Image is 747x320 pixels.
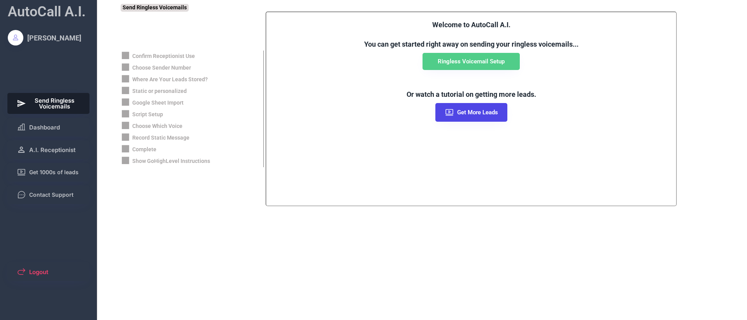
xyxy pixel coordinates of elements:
[132,76,208,84] div: Where Are Your Leads Stored?
[7,185,90,204] button: Contact Support
[132,64,191,72] div: Choose Sender Number
[132,87,187,95] div: Static or personalized
[7,140,90,159] button: A.I. Receptionist
[132,146,156,154] div: Complete
[132,111,163,119] div: Script Setup
[29,98,81,109] span: Send Ringless Voicemails
[423,53,520,70] button: Ringless Voicemail Setup
[29,170,79,175] span: Get 1000s of leads
[435,103,507,122] button: Get More Leads
[29,124,60,130] span: Dashboard
[29,269,48,275] span: Logout
[132,99,184,107] div: Google Sheet Import
[8,2,86,21] div: AutoCall A.I.
[7,262,90,281] button: Logout
[29,147,75,153] span: A.I. Receptionist
[132,122,182,130] div: Choose Which Voice
[407,90,536,98] font: Or watch a tutorial on getting more leads.
[132,134,189,142] div: Record Static Message
[132,52,195,60] div: Confirm Receptionist Use
[121,4,189,12] div: Send Ringless Voicemails
[364,21,579,48] font: Welcome to AutoCall A.I. You can get started right away on sending your ringless voicemails...
[457,110,498,115] span: Get More Leads
[7,118,90,136] button: Dashboard
[7,163,90,182] button: Get 1000s of leads
[7,93,90,114] button: Send Ringless Voicemails
[132,157,210,165] div: Show GoHighLevel Instructions
[27,33,81,43] div: [PERSON_NAME]
[29,192,74,198] span: Contact Support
